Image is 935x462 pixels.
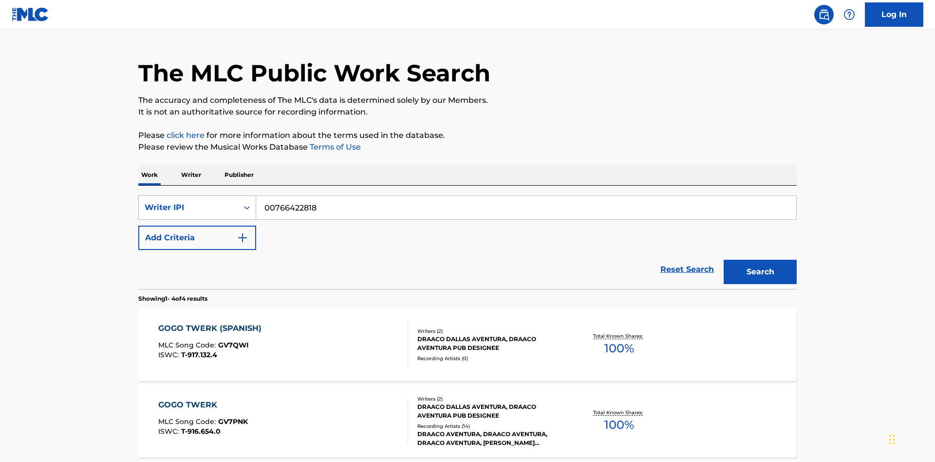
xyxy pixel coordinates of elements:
[218,341,249,349] span: GV7QWI
[158,427,181,436] span: ISWC :
[158,350,181,359] span: ISWC :
[417,355,564,362] div: Recording Artists ( 0 )
[724,260,797,284] button: Search
[138,165,161,185] p: Work
[158,399,248,411] div: GOGO TWERK
[308,142,361,152] a: Terms of Use
[237,232,248,244] img: 9d2ae6d4665cec9f34b9.svg
[417,403,564,420] div: DRAACO DALLAS AVENTURA, DRAACO AVENTURA PUB DESIGNEE
[604,340,634,357] span: 100 %
[145,202,232,213] div: Writer IPI
[138,130,797,141] p: Please for more information about the terms used in the database.
[158,417,218,426] span: MLC Song Code :
[178,165,204,185] p: Writer
[865,2,923,27] a: Log In
[886,415,935,462] iframe: Chat Widget
[181,427,221,436] span: T-916.654.0
[818,9,830,20] img: search
[843,9,855,20] img: help
[158,323,266,334] div: GOGO TWERK (SPANISH)
[417,423,564,430] div: Recording Artists ( 14 )
[158,341,218,349] span: MLC Song Code :
[814,5,834,24] a: Public Search
[12,7,49,21] img: MLC Logo
[138,106,797,118] p: It is not an authoritative source for recording information.
[218,417,248,426] span: GV7PNK
[138,385,797,458] a: GOGO TWERKMLC Song Code:GV7PNKISWC:T-916.654.0Writers (2)DRAACO DALLAS AVENTURA, DRAACO AVENTURA ...
[840,5,859,24] div: Help
[593,332,645,340] p: Total Known Shares:
[889,425,895,454] div: Drag
[222,165,257,185] p: Publisher
[138,195,797,289] form: Search Form
[138,58,490,88] h1: The MLC Public Work Search
[655,259,719,280] a: Reset Search
[138,226,256,250] button: Add Criteria
[417,430,564,447] div: DRAACO AVENTURA, DRAACO AVENTURA, DRAACO AVENTURA, [PERSON_NAME] AVENTURA, DRAACO AVENTURA
[138,141,797,153] p: Please review the Musical Works Database
[604,416,634,434] span: 100 %
[417,335,564,352] div: DRAACO DALLAS AVENTURA, DRAACO AVENTURA PUB DESIGNEE
[417,327,564,335] div: Writers ( 2 )
[167,131,205,140] a: click here
[417,395,564,403] div: Writers ( 2 )
[138,294,207,303] p: Showing 1 - 4 of 4 results
[138,95,797,106] p: The accuracy and completeness of The MLC's data is determined solely by our Members.
[593,409,645,416] p: Total Known Shares:
[181,350,217,359] span: T-917.132.4
[138,308,797,381] a: GOGO TWERK (SPANISH)MLC Song Code:GV7QWIISWC:T-917.132.4Writers (2)DRAACO DALLAS AVENTURA, DRAACO...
